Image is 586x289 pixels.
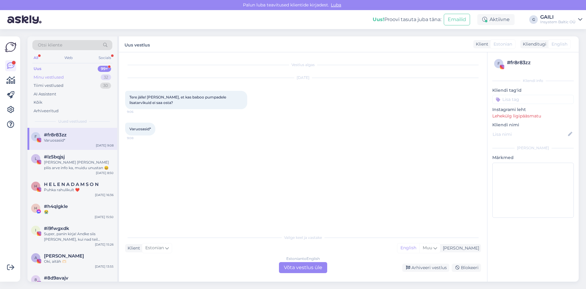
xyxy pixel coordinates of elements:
div: GAILI [540,15,576,20]
div: Proovi tasuta juba täna: [373,16,441,23]
div: Klienditugi [520,41,546,47]
div: English [397,243,419,253]
p: Lehekülg ligipääsmatu [492,113,574,119]
div: Valige keel ja vastake [125,235,481,240]
div: [DATE] 15:50 [95,215,114,219]
span: A [34,255,37,260]
div: [DATE] [125,75,481,80]
div: Minu vestlused [34,74,64,80]
b: Uus! [373,17,384,22]
span: Uued vestlused [58,119,87,124]
div: [DATE] 9:08 [96,143,114,148]
span: #lz5bqjsj [44,154,65,160]
span: 9:08 [127,136,150,140]
div: G [529,15,538,24]
div: [PERSON_NAME] [440,245,479,251]
span: Varuosasid* [129,127,151,131]
div: [PERSON_NAME] [492,145,574,151]
span: f [497,61,500,66]
span: Estonian [145,245,164,251]
div: Insystem Baltic OÜ [540,20,576,24]
span: Luba [329,2,343,8]
div: [PERSON_NAME] [PERSON_NAME] pliis arve info ka, muidu unustan 😄 [44,160,114,171]
div: [DATE] 8:50 [96,171,114,175]
span: Tere jälle! [PERSON_NAME], et kas baboo pumpadele lisatarvikuid ei saa osta? [129,95,227,105]
div: Kliendi info [492,78,574,83]
span: #fr8r83zz [44,132,67,138]
div: Klient [473,41,488,47]
p: Instagrami leht [492,106,574,113]
p: Kliendi nimi [492,122,574,128]
span: l [35,156,37,161]
span: H E L E N A D A M S O N [44,182,99,187]
div: Blokeeri [452,264,481,272]
span: 9:06 [127,109,150,114]
div: Oki, aitäh 🫶🏻 [44,259,114,264]
div: 😭 [44,209,114,215]
div: AI Assistent [34,91,56,97]
span: #8d9avajv [44,275,68,281]
div: Super, panin kirja! Andke siis [PERSON_NAME], kui nad teil [PERSON_NAME] on ja mis mõtted tekivad :) [44,231,114,242]
span: Anete Toming [44,253,84,259]
button: Emailid [444,14,470,25]
img: Askly Logo [5,41,16,53]
p: Märkmed [492,154,574,161]
span: 8 [34,277,37,282]
div: Aktiivne [477,14,515,25]
div: Tiimi vestlused [34,83,63,89]
span: #h4qlgkle [44,204,68,209]
div: Varuosasid* [44,138,114,143]
div: [DATE] 13:55 [95,264,114,269]
div: Arhiveeri vestlus [402,264,449,272]
div: Klient [125,245,140,251]
p: Kliendi tag'id [492,87,574,94]
div: Kõik [34,99,42,106]
span: Otsi kliente [38,42,62,48]
span: H [34,184,37,188]
div: Socials [97,54,112,62]
span: Estonian [494,41,512,47]
span: h [34,206,37,210]
span: English [552,41,567,47]
input: Lisa tag [492,95,574,104]
div: Arhiveeritud [34,108,59,114]
label: Uus vestlus [125,40,150,48]
span: #i9fwgxdk [44,226,69,231]
div: [DATE] 16:36 [95,193,114,197]
div: Uus [34,66,42,72]
div: [DATE] 15:26 [95,242,114,247]
span: Muu [423,245,432,250]
a: GAILIInsystem Baltic OÜ [540,15,582,24]
div: Võta vestlus üle [279,262,327,273]
div: Estonian to English [286,256,320,261]
div: Attachment [44,281,114,286]
div: 32 [101,74,111,80]
input: Lisa nimi [493,131,567,138]
div: 99+ [98,66,111,72]
div: Vestlus algas [125,62,481,68]
div: 30 [100,83,111,89]
div: Puhka rahulikult ❤️ [44,187,114,193]
div: All [32,54,39,62]
span: i [35,228,36,232]
div: Web [63,54,74,62]
div: # fr8r83zz [507,59,572,66]
span: f [34,134,37,139]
